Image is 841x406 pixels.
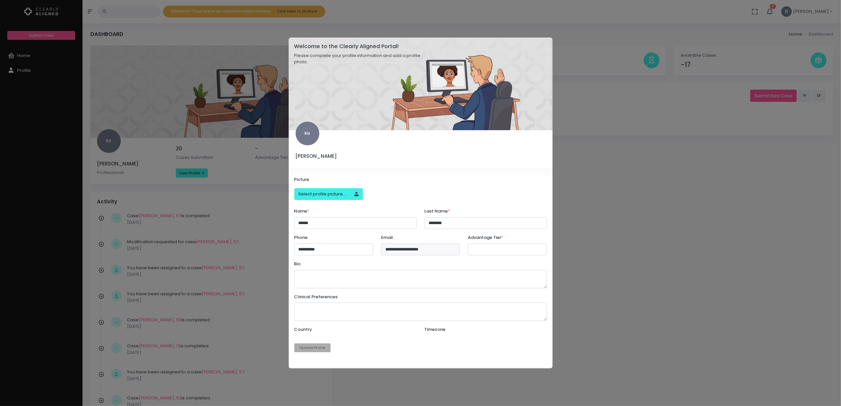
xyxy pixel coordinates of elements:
label: Last Name [425,208,450,215]
label: Phone [294,234,308,241]
span: RG [296,122,319,145]
h5: [PERSON_NAME] [296,153,374,159]
label: Name [294,208,310,215]
label: Advantage Tier [468,234,503,241]
label: Bio [294,261,301,267]
label: Timezone [425,326,446,333]
button: File [350,188,363,200]
div: File [294,188,363,200]
p: Please complete your profile information and add a profile photo. [294,52,430,65]
label: Clinical Preferences [294,294,338,300]
h5: Welcome to the Clearly Aligned Portal! [294,43,430,50]
button: File [294,188,350,200]
label: Picture [294,176,309,183]
label: Email [381,234,393,241]
label: Country [294,326,312,333]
